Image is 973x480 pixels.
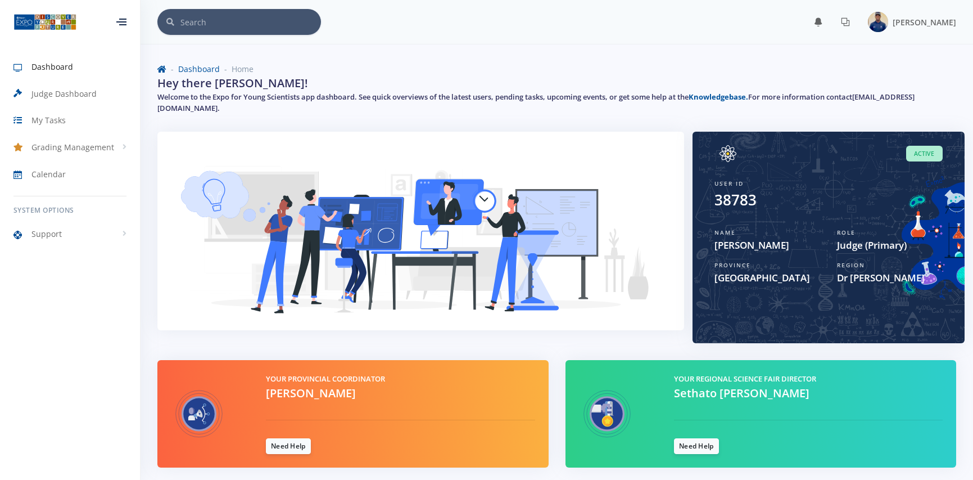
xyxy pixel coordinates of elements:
a: Knowledgebase. [689,92,748,102]
span: Name [714,228,736,236]
li: Home [220,63,254,75]
span: Sethato [PERSON_NAME] [674,385,809,401]
span: Region [837,261,865,269]
span: Role [837,228,856,236]
span: [PERSON_NAME] [714,238,820,253]
span: Grading Management [31,141,114,153]
img: Image placeholder [714,145,741,162]
img: Learner [171,145,671,335]
input: Search [180,9,321,35]
a: Need Help [674,438,719,454]
span: Support [31,228,62,240]
a: [EMAIL_ADDRESS][DOMAIN_NAME] [157,92,915,113]
span: [PERSON_NAME] [893,17,956,28]
span: [GEOGRAPHIC_DATA] [714,271,820,285]
span: Dashboard [31,61,73,73]
a: Dashboard [178,64,220,74]
span: [PERSON_NAME] [266,385,356,401]
img: Provincial Coordinator [171,374,227,454]
a: Image placeholder [PERSON_NAME] [859,10,956,34]
span: Judge (Primary) [837,238,943,253]
span: Active [906,146,943,162]
h2: Hey there [PERSON_NAME]! [157,75,308,92]
h5: Your Provincial Coordinator [266,374,535,385]
div: 38783 [714,189,757,211]
span: Calendar [31,168,66,180]
nav: breadcrumb [157,63,956,75]
h6: System Options [13,205,126,216]
img: Regional Science Fair Director [579,374,635,454]
span: User ID [714,180,744,187]
span: Dr [PERSON_NAME] [837,271,943,285]
a: Need Help [266,438,311,454]
img: Image placeholder [868,12,888,32]
h5: Your Regional Science Fair Director [674,374,943,385]
span: My Tasks [31,114,66,126]
span: Province [714,261,751,269]
span: Judge Dashboard [31,88,97,100]
img: ... [13,13,76,31]
h5: Welcome to the Expo for Young Scientists app dashboard. See quick overviews of the latest users, ... [157,92,956,114]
